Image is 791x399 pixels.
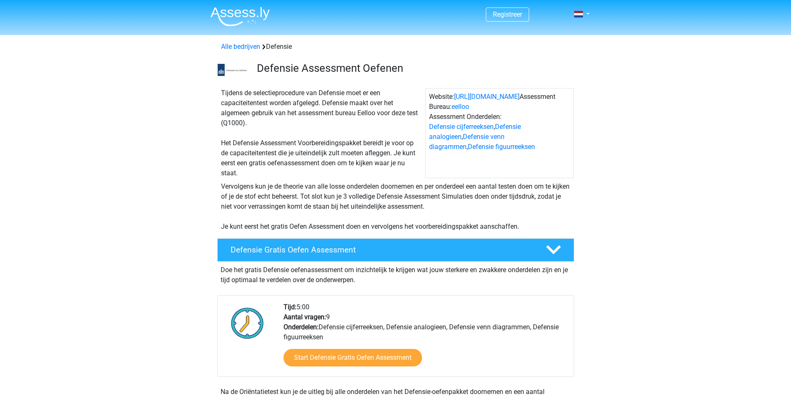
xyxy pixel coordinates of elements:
[425,88,574,178] div: Website: Assessment Bureau: Assessment Onderdelen: , , ,
[284,313,326,321] b: Aantal vragen:
[454,93,520,101] a: [URL][DOMAIN_NAME]
[468,143,535,151] a: Defensie figuurreeksen
[277,302,573,376] div: 5:00 9 Defensie cijferreeksen, Defensie analogieen, Defensie venn diagrammen, Defensie figuurreeksen
[284,303,296,311] b: Tijd:
[221,43,260,51] a: Alle bedrijven
[218,42,574,52] div: Defensie
[226,302,269,344] img: Klok
[257,62,568,75] h3: Defensie Assessment Oefenen
[218,88,425,178] div: Tijdens de selectieprocedure van Defensie moet er een capaciteitentest worden afgelegd. Defensie ...
[214,238,578,262] a: Defensie Gratis Oefen Assessment
[452,103,469,111] a: eelloo
[284,349,422,366] a: Start Defensie Gratis Oefen Assessment
[429,123,521,141] a: Defensie analogieen
[218,182,574,232] div: Vervolgens kun je de theorie van alle losse onderdelen doornemen en per onderdeel een aantal test...
[493,10,522,18] a: Registreer
[284,323,319,331] b: Onderdelen:
[217,262,574,285] div: Doe het gratis Defensie oefenassessment om inzichtelijk te krijgen wat jouw sterkere en zwakkere ...
[211,7,270,26] img: Assessly
[429,133,505,151] a: Defensie venn diagrammen
[429,123,494,131] a: Defensie cijferreeksen
[231,245,532,255] h4: Defensie Gratis Oefen Assessment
